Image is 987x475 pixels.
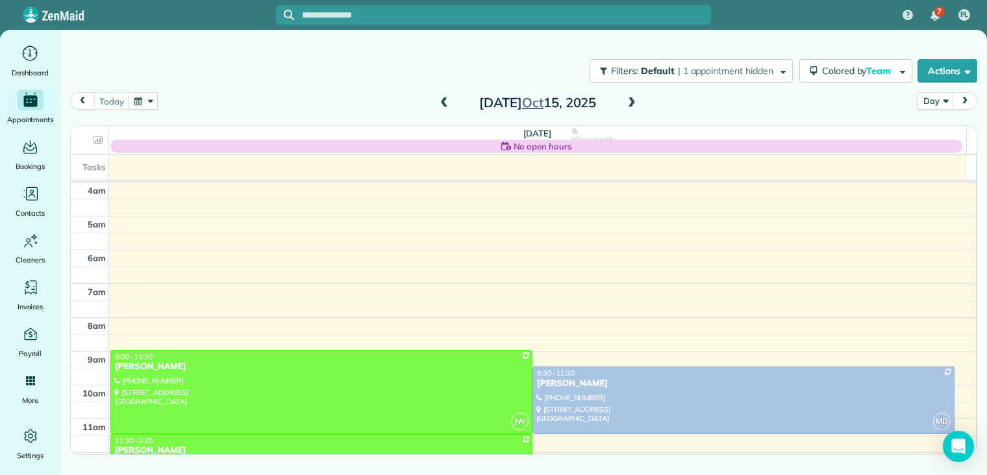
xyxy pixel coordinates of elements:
span: Bookings [16,160,45,173]
div: [PERSON_NAME] [114,445,529,456]
span: [DATE] [523,128,551,138]
span: Settings [17,449,44,462]
span: Dashboard [12,66,49,79]
span: Payroll [19,347,42,360]
span: 9:30 - 11:30 [537,368,575,378]
h2: [DATE] 15, 2025 [456,96,619,110]
button: Colored byTeam [799,59,912,83]
a: Contacts [5,183,55,220]
button: prev [70,92,95,110]
span: Cleaners [16,253,45,266]
a: Payroll [5,324,55,360]
div: [PERSON_NAME] [536,378,951,389]
button: today [94,92,129,110]
span: PL [960,10,969,20]
span: 7am [88,287,106,297]
span: 4am [88,185,106,196]
div: 7 unread notifications [921,1,949,30]
span: 7 [937,6,942,17]
span: View week [571,135,613,145]
span: No open hours [514,140,572,153]
button: Filters: Default | 1 appointment hidden [590,59,792,83]
a: Filters: Default | 1 appointment hidden [583,59,792,83]
span: Default [641,65,675,77]
span: Contacts [16,207,45,220]
a: Bookings [5,136,55,173]
span: JW [511,413,529,430]
button: Actions [918,59,977,83]
span: 5am [88,219,106,229]
span: | 1 appointment hidden [678,65,773,77]
span: More [22,394,38,407]
a: Settings [5,426,55,462]
span: Appointments [7,113,54,126]
span: 8am [88,320,106,331]
a: Cleaners [5,230,55,266]
span: Team [866,65,893,77]
button: Focus search [276,10,294,20]
a: Appointments [5,90,55,126]
button: next [953,92,977,110]
span: 9:00 - 11:30 [115,352,153,361]
span: Invoices [18,300,44,313]
span: 11am [82,422,106,432]
span: 9am [88,354,106,365]
span: 6am [88,253,106,263]
span: Colored by [822,65,895,77]
span: 11:30 - 2:30 [115,436,153,445]
span: Oct [522,94,543,110]
svg: Focus search [284,10,294,20]
span: MD [933,413,951,430]
button: Day [918,92,953,110]
span: Filters: [611,65,638,77]
a: Invoices [5,277,55,313]
a: Dashboard [5,43,55,79]
div: [PERSON_NAME] [114,361,529,372]
span: 10am [82,388,106,398]
span: Tasks [82,162,106,172]
div: Open Intercom Messenger [943,431,974,462]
